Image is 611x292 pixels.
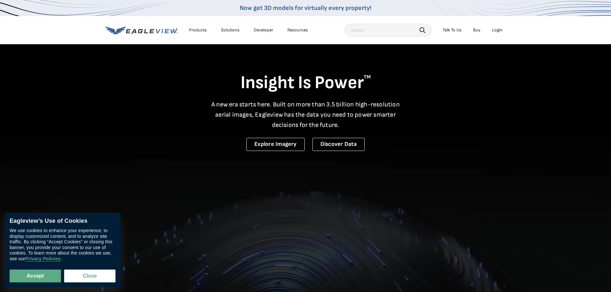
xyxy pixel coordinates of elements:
[492,27,503,33] div: Login
[443,27,462,33] div: Talk To Us
[364,74,371,80] sup: TM
[344,24,432,37] input: Search
[10,270,61,282] button: Accept
[312,138,365,151] a: Discover Data
[287,27,308,33] div: Resources
[10,228,115,262] div: We use cookies to enhance your experience, to display customized content, and to analyze site tra...
[64,270,115,282] button: Close
[473,27,480,33] a: Buy
[221,27,240,33] div: Solutions
[10,218,115,225] div: Eagleview’s Use of Cookies
[208,99,404,130] p: A new era starts here. Built on more than 3.5 billion high-resolution aerial images, Eagleview ha...
[254,27,273,33] a: Developer
[189,27,207,33] div: Products
[240,4,371,12] a: Now get 3D models for virtually every property!
[246,138,305,151] a: Explore Imagery
[106,72,506,94] h1: Insight Is Power
[25,256,60,262] a: Privacy Policies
